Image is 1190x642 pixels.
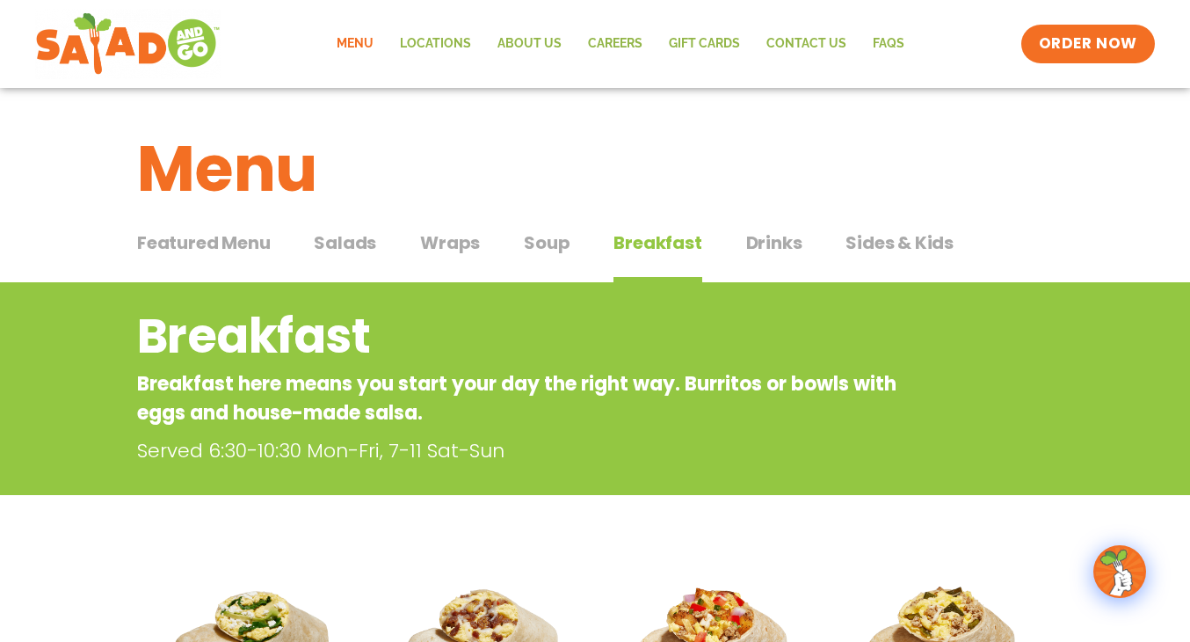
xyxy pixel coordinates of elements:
a: About Us [484,24,575,64]
nav: Menu [323,24,918,64]
a: Contact Us [753,24,860,64]
a: GIFT CARDS [656,24,753,64]
a: Menu [323,24,387,64]
a: FAQs [860,24,918,64]
a: Locations [387,24,484,64]
a: Careers [575,24,656,64]
span: Sides & Kids [845,230,954,256]
span: Soup [524,230,570,256]
span: Drinks [746,230,802,256]
span: Salads [314,230,376,256]
h1: Menu [137,121,1053,216]
span: Wraps [420,230,480,256]
h2: Breakfast [137,301,911,372]
img: wpChatIcon [1095,547,1144,596]
div: Tabbed content [137,223,1053,283]
a: ORDER NOW [1021,25,1155,63]
p: Breakfast here means you start your day the right way. Burritos or bowls with eggs and house-made... [137,369,911,427]
span: Featured Menu [137,230,270,256]
span: ORDER NOW [1039,33,1137,55]
p: Served 6:30-10:30 Mon-Fri, 7-11 Sat-Sun [137,436,919,465]
span: Breakfast [613,230,701,256]
img: new-SAG-logo-768×292 [35,9,221,79]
